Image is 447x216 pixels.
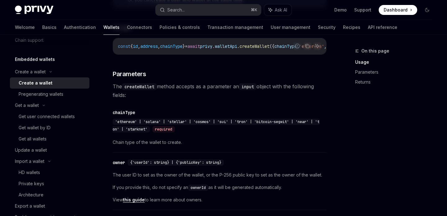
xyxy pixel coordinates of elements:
[10,145,89,156] a: Update a wallet
[133,44,138,49] span: id
[10,111,89,122] a: Get user connected wallets
[19,79,52,87] div: Create a wallet
[183,44,185,49] span: }
[355,57,437,67] a: Usage
[113,139,327,146] span: Chain type of the wallet to create.
[19,113,75,120] div: Get user connected wallets
[318,20,336,35] a: Security
[140,44,158,49] span: address
[160,20,200,35] a: Policies & controls
[15,202,45,210] div: Export a wallet
[19,169,40,176] div: HD wallets
[118,44,130,49] span: const
[15,68,46,76] div: Create a wallet
[152,126,175,132] div: required
[271,20,310,35] a: User management
[384,7,408,13] span: Dashboard
[343,20,360,35] a: Recipes
[19,180,44,187] div: Private keys
[123,197,145,203] a: this guide
[113,196,327,204] span: View to learn more about owners.
[355,67,437,77] a: Parameters
[19,90,63,98] div: Pregenerating wallets
[130,160,221,165] span: {'userId': string} | {'publicKey': string}
[10,133,89,145] a: Get all wallets
[10,89,89,100] a: Pregenerating wallets
[103,20,120,35] a: Wallets
[122,83,157,90] code: createWallet
[127,20,152,35] a: Connectors
[10,122,89,133] a: Get wallet by ID
[15,56,55,63] h5: Embedded wallets
[212,44,215,49] span: .
[160,44,183,49] span: chainType
[200,44,212,49] span: privy
[239,83,256,90] code: input
[368,20,397,35] a: API reference
[379,5,417,15] a: Dashboard
[324,44,327,49] span: ,
[15,146,47,154] div: Update a wallet
[15,158,44,165] div: Import a wallet
[274,44,299,49] span: chainType:
[113,171,327,179] span: The user ID to set as the owner of the wallet, or the P-256 public key to set as the owner of the...
[10,178,89,189] a: Private keys
[10,189,89,200] a: Architecture
[293,42,301,50] button: Report incorrect code
[299,44,324,49] span: 'ethereum'
[354,7,371,13] a: Support
[215,44,237,49] span: walletApi
[207,20,263,35] a: Transaction management
[10,200,89,212] a: Export a wallet
[313,42,321,50] button: Ask AI
[10,167,89,178] a: HD wallets
[334,7,347,13] a: Demo
[10,77,89,89] a: Create a wallet
[19,124,51,131] div: Get wallet by ID
[275,7,287,13] span: Ask AI
[64,20,96,35] a: Authentication
[269,44,274,49] span: ({
[187,44,200,49] span: await
[113,109,135,116] div: chainType
[113,70,146,78] span: Parameters
[156,4,261,16] button: Search...⌘K
[130,44,133,49] span: {
[113,184,327,191] span: If you provide this, do not specify an as it will be generated automatically.
[188,185,208,191] code: ownerId
[355,77,437,87] a: Returns
[264,4,291,16] button: Ask AI
[113,119,319,132] span: 'ethereum' | 'solana' | 'stellar' | 'cosmos' | 'sui' | 'tron' | 'bitcoin-segwit' | 'near' | 'ton'...
[15,102,39,109] div: Get a wallet
[19,191,43,199] div: Architecture
[422,5,432,15] button: Toggle dark mode
[303,42,311,50] button: Copy the contents from the code block
[185,44,187,49] span: =
[167,6,185,14] div: Search...
[251,7,257,12] span: ⌘ K
[19,135,47,143] div: Get all wallets
[113,82,327,99] span: The method accepts as a parameter an object with the following fields:
[240,44,269,49] span: createWallet
[237,44,240,49] span: .
[15,6,53,14] img: dark logo
[138,44,140,49] span: ,
[361,47,389,55] span: On this page
[158,44,160,49] span: ,
[42,20,56,35] a: Basics
[15,20,35,35] a: Welcome
[113,159,125,166] div: owner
